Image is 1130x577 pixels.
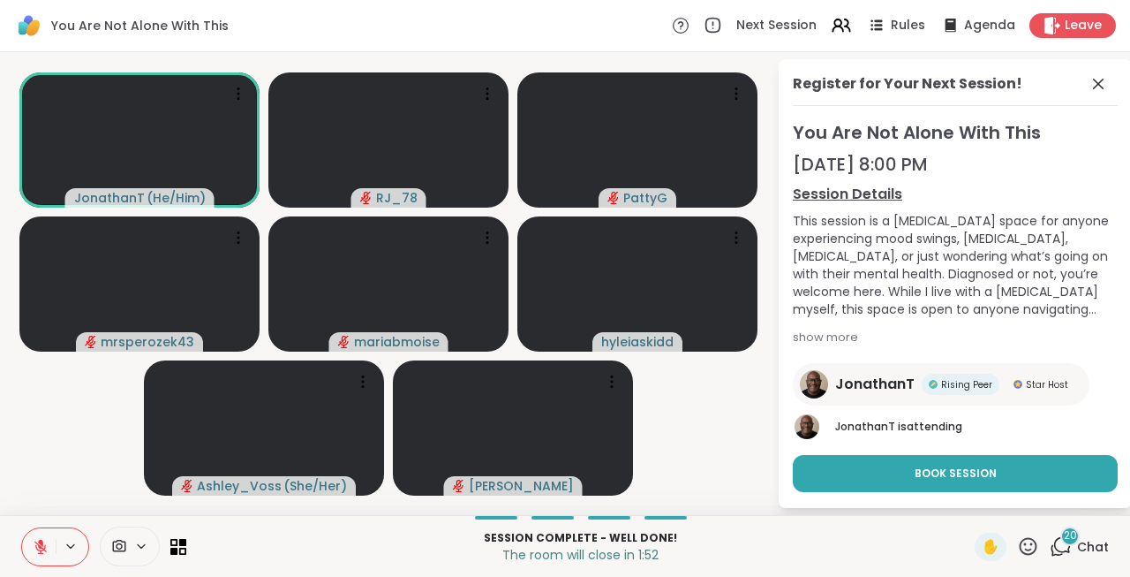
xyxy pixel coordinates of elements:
p: Session Complete - well done! [197,530,964,546]
span: Ashley_Voss [197,477,282,495]
div: This session is a [MEDICAL_DATA] space for anyone experiencing mood swings, [MEDICAL_DATA], [MEDI... [793,212,1118,318]
span: audio-muted [607,192,620,204]
span: ✋ [982,536,999,558]
span: ( He/Him ) [147,189,206,207]
span: Leave [1065,17,1102,34]
span: ( She/Her ) [283,477,347,495]
span: audio-muted [181,480,193,492]
span: JonathanT [835,374,915,395]
span: audio-muted [453,480,465,492]
span: JonathanT [835,419,895,434]
span: Next Session [736,17,817,34]
div: Register for Your Next Session! [793,73,1022,95]
span: audio-muted [360,192,373,204]
span: Book Session [915,466,997,482]
img: Rising Peer [929,380,938,389]
button: Book Session [793,455,1118,492]
span: audio-muted [338,336,350,348]
span: RJ_78 [376,189,418,207]
span: JonathanT [74,189,145,207]
span: [PERSON_NAME] [469,477,574,495]
span: mrsperozek43 [101,333,194,351]
span: Rules [891,17,925,34]
p: The room will close in 1:52 [197,546,964,564]
img: ShareWell Logomark [14,11,44,41]
p: is attending [835,419,1118,435]
span: You Are Not Alone With This [793,120,1118,145]
div: show more [793,329,1118,346]
span: Star Host [1026,378,1068,391]
img: JonathanT [795,414,819,439]
div: [DATE] 8:00 PM [793,152,1118,177]
span: Agenda [964,17,1015,34]
span: 20 [1064,528,1077,543]
img: JonathanT [800,370,828,399]
span: You Are Not Alone With This [51,17,229,34]
span: PattyG [623,189,667,207]
a: JonathanTJonathanTRising PeerRising PeerStar HostStar Host [793,363,1089,406]
span: hyleiaskidd [601,333,674,351]
span: mariabmoise [354,333,440,351]
span: Chat [1077,538,1109,556]
button: No Thanks [793,499,1118,536]
span: audio-muted [85,336,97,348]
a: Session Details [793,184,1118,205]
img: Star Host [1013,380,1022,389]
span: Rising Peer [941,378,992,391]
